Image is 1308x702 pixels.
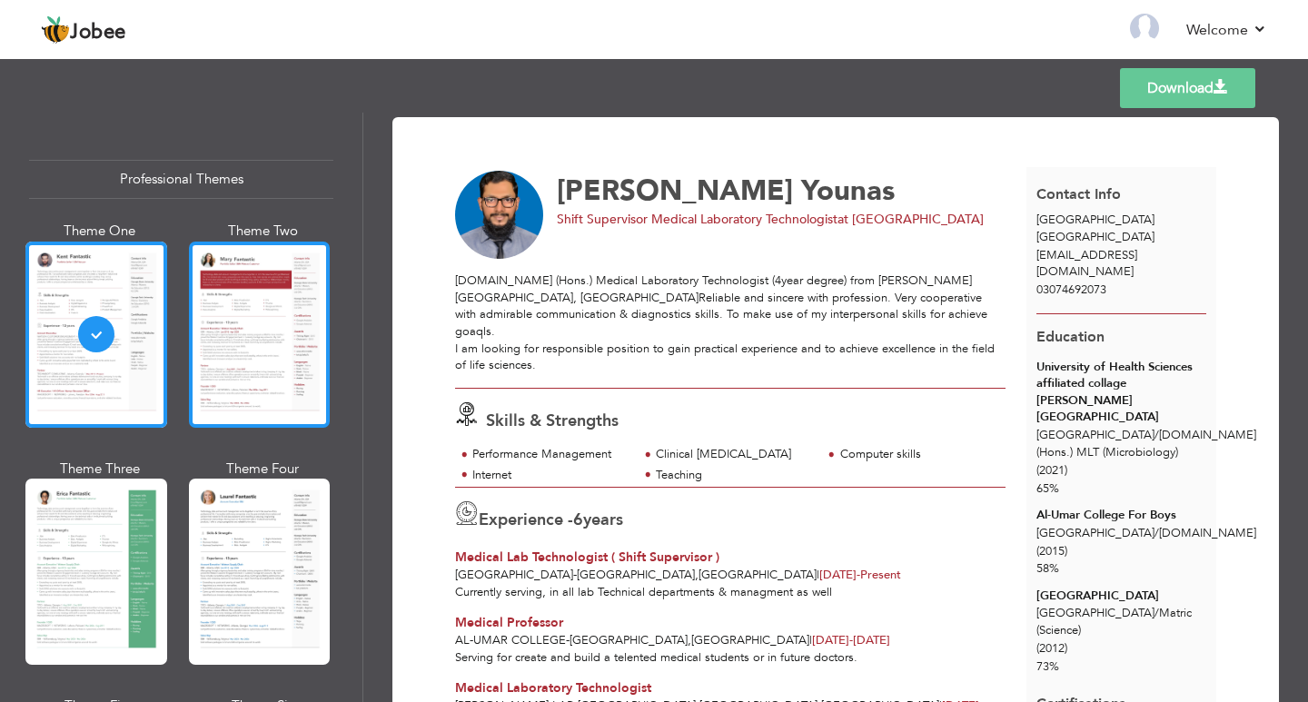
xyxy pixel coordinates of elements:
[1036,543,1067,559] span: (2015)
[1036,525,1256,541] span: [GEOGRAPHIC_DATA] [DOMAIN_NAME]
[1036,560,1059,577] span: 58%
[29,222,171,241] div: Theme One
[656,446,811,463] div: Clinical [MEDICAL_DATA]
[1036,229,1154,245] span: [GEOGRAPHIC_DATA]
[812,632,853,648] span: [DATE]
[570,632,688,648] span: [GEOGRAPHIC_DATA]
[29,460,171,479] div: Theme Three
[557,211,837,228] span: Shift Supervisor Medical Laboratory Technologist
[1036,184,1121,204] span: Contact Info
[801,172,895,210] span: Younas
[1036,588,1206,605] div: [GEOGRAPHIC_DATA]
[857,567,860,583] span: -
[1036,282,1106,298] span: 03074692073
[812,632,890,648] span: [DATE]
[566,632,570,648] span: -
[455,679,651,697] span: Medical Laboratory Technologist
[472,467,628,484] div: Internet
[840,446,996,463] div: Computer skills
[1154,525,1159,541] span: /
[455,171,544,260] img: No image
[445,584,1016,601] div: Currently serving, in all lab Technical departments & managment as well
[486,410,619,432] span: Skills & Strengths
[695,567,699,583] span: ,
[557,172,793,210] span: [PERSON_NAME]
[455,614,563,631] span: Medical Professor
[41,15,126,44] a: Jobee
[1036,605,1192,638] span: [GEOGRAPHIC_DATA] Matric (Science)
[479,509,573,531] span: Experience -
[691,632,809,648] span: [GEOGRAPHIC_DATA]
[1154,605,1159,621] span: /
[1154,427,1159,443] span: /
[819,567,860,583] span: [DATE]
[1036,658,1059,675] span: 73%
[1036,212,1154,228] span: [GEOGRAPHIC_DATA]
[455,549,719,566] span: Medical Lab Technologist ( Shift Supervisor )
[573,509,583,531] span: 6
[1036,247,1137,281] span: [EMAIL_ADDRESS][DOMAIN_NAME]
[1120,68,1255,108] a: Download
[849,632,853,648] span: -
[573,509,623,532] label: years
[809,632,812,648] span: |
[445,649,1016,667] div: Serving for create and build a telented medical students or in future doctors.
[577,567,695,583] span: [GEOGRAPHIC_DATA]
[1186,19,1267,41] a: Welcome
[817,567,819,583] span: |
[193,460,334,479] div: Theme Four
[1036,327,1105,347] span: Education
[1036,359,1206,426] div: University of Health Sciences affiliated collage [PERSON_NAME][GEOGRAPHIC_DATA]
[699,567,817,583] span: [GEOGRAPHIC_DATA]
[70,23,126,43] span: Jobee
[193,222,334,241] div: Theme Two
[819,567,901,583] span: Present
[29,160,333,199] div: Professional Themes
[1036,640,1067,657] span: (2012)
[656,467,811,484] div: Teaching
[688,632,691,648] span: ,
[1036,427,1256,460] span: [GEOGRAPHIC_DATA] [DOMAIN_NAME] (Hons.) MLT (Microbiology)
[573,567,577,583] span: -
[472,446,628,463] div: Performance Management
[1130,14,1159,43] img: Profile Img
[455,567,573,583] span: [GEOGRAPHIC_DATA]
[1036,462,1067,479] span: (2021)
[455,632,566,648] span: Al-Umar College
[1036,507,1206,524] div: Al-Umar College For Boys
[837,211,984,228] span: at [GEOGRAPHIC_DATA]
[1036,480,1059,497] span: 65%
[455,272,1006,373] div: [DOMAIN_NAME] (Hons.) Medical Laboratory Technologist (4year degree) from [PERSON_NAME][GEOGRAPHI...
[41,15,70,44] img: jobee.io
